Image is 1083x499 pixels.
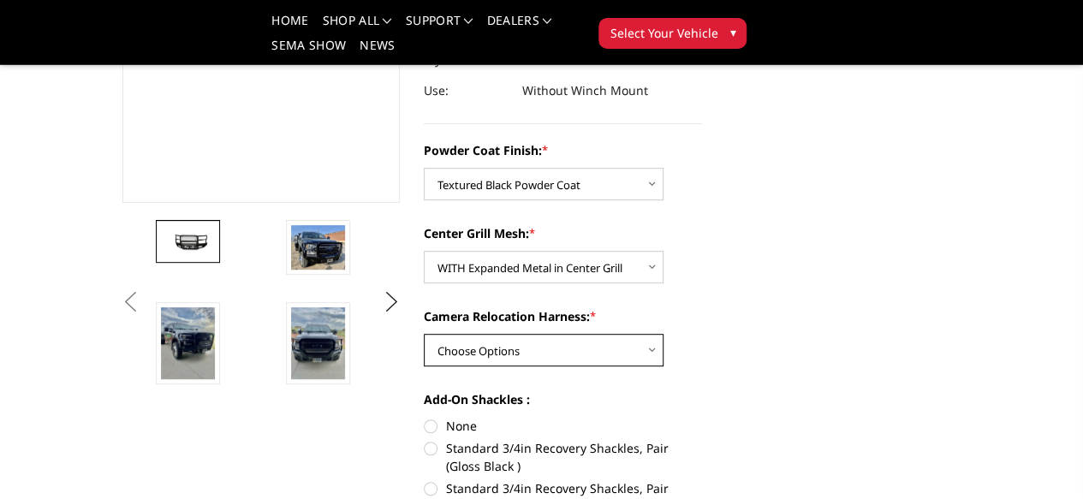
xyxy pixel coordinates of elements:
a: News [360,39,395,64]
a: Home [271,15,308,39]
button: Select Your Vehicle [598,18,747,49]
img: 2017-2022 Ford F450-550 - FT Series - Extreme Front Bumper [161,307,215,379]
label: None [424,417,702,435]
label: Add-On Shackles : [424,390,702,408]
button: Previous [118,289,144,315]
label: Center Grill Mesh: [424,224,702,242]
a: Support [406,15,473,39]
span: ▾ [729,23,735,41]
a: Dealers [487,15,552,39]
img: 2017-2022 Ford F450-550 - FT Series - Extreme Front Bumper [161,229,215,254]
a: shop all [323,15,392,39]
dd: Without Winch Mount [522,75,648,106]
img: 2017-2022 Ford F450-550 - FT Series - Extreme Front Bumper [291,307,345,379]
label: Powder Coat Finish: [424,141,702,159]
dt: Use: [424,75,509,106]
label: Camera Relocation Harness: [424,307,702,325]
button: Next [378,289,404,315]
a: SEMA Show [271,39,346,64]
img: 2017-2022 Ford F450-550 - FT Series - Extreme Front Bumper [291,225,345,270]
span: Select Your Vehicle [610,24,717,42]
label: Standard 3/4in Recovery Shackles, Pair (Gloss Black ) [424,439,702,475]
